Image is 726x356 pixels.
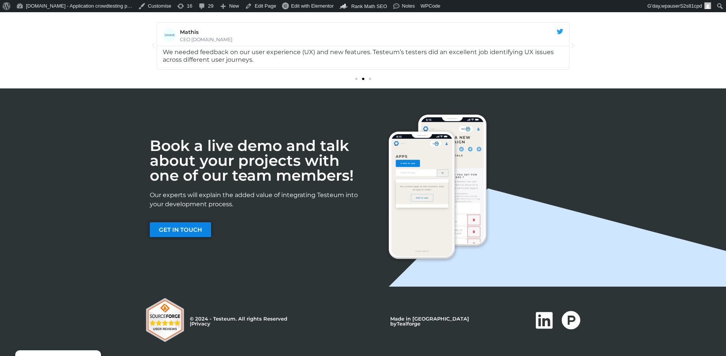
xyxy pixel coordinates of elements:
[557,28,563,43] div: Read More
[157,22,569,46] a: Mathis MathisCEO [DOMAIN_NAME] Read More
[157,22,569,70] div: 2 / 3
[355,78,357,80] span: Go to slide 1
[163,28,176,42] img: Mathis
[351,3,387,9] span: Rank Math SEO
[397,321,420,327] a: Tealforge
[150,191,359,209] p: Our experts will explain the added value of integrating Testeum into your development process.
[385,111,491,264] img: Call-to-Action-Section-DeviceMockups
[163,48,563,63] div: We needed feedback on our user experience (UX) and new features. Testeum’s testers did an excelle...
[159,227,202,233] span: GET IN TOUCH
[661,3,702,9] span: wpauserS2s81cpd
[146,298,184,342] img: Testeum Reviews
[369,78,371,80] span: Go to slide 3
[180,36,232,43] span: CEO [DOMAIN_NAME]
[157,22,569,85] div: Diapositives
[191,321,210,327] a: Privacy
[291,3,334,9] span: Edit with Elementor
[150,42,157,50] div: Previous slide
[190,316,304,326] p: © 2024 - Testeum. All rights Reserved |
[390,316,494,326] p: Made in [GEOGRAPHIC_DATA] by
[150,138,359,183] h2: Book a live demo and talk about your projects with one of our team members!
[180,28,232,36] span: Mathis
[569,42,577,50] div: Next slide
[362,78,364,80] span: Go to slide 2
[150,222,211,237] a: GET IN TOUCH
